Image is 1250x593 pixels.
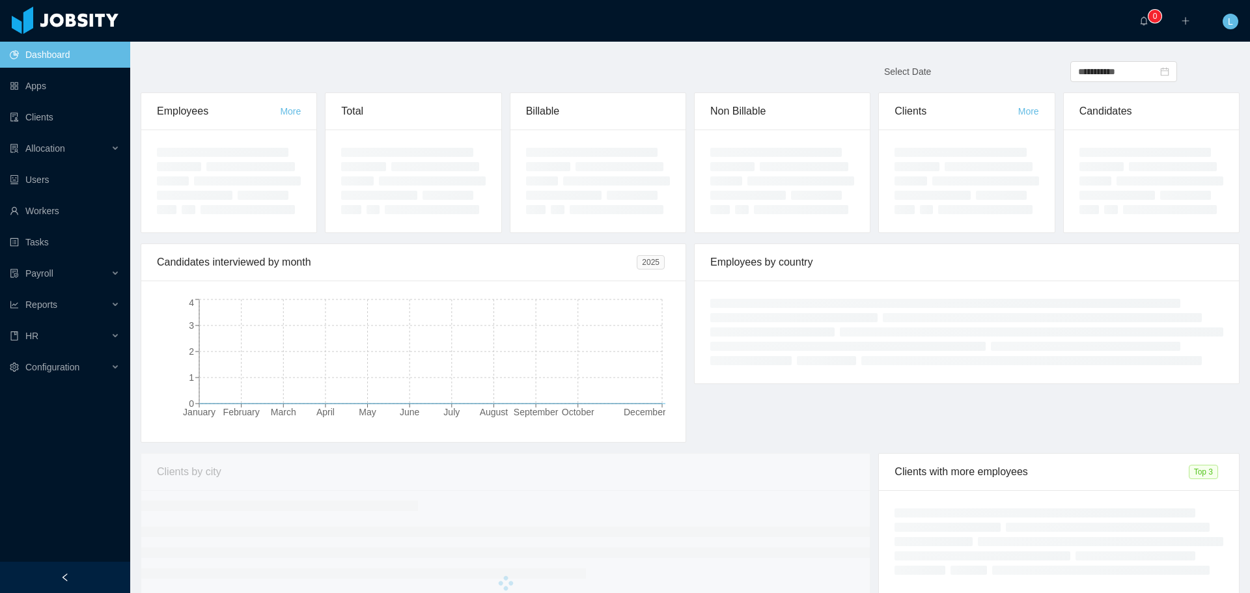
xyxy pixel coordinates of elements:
[1228,14,1233,29] span: L
[1189,465,1218,479] span: Top 3
[10,363,19,372] i: icon: setting
[1018,106,1039,117] a: More
[10,167,120,193] a: icon: robotUsers
[443,407,460,417] tspan: July
[10,144,19,153] i: icon: solution
[10,300,19,309] i: icon: line-chart
[10,73,120,99] a: icon: appstoreApps
[189,398,194,409] tspan: 0
[895,93,1018,130] div: Clients
[341,93,485,130] div: Total
[1079,93,1223,130] div: Candidates
[10,331,19,340] i: icon: book
[157,93,280,130] div: Employees
[316,407,335,417] tspan: April
[10,198,120,224] a: icon: userWorkers
[359,407,376,417] tspan: May
[1160,67,1169,76] i: icon: calendar
[710,244,1223,281] div: Employees by country
[271,407,296,417] tspan: March
[223,407,260,417] tspan: February
[280,106,301,117] a: More
[189,372,194,383] tspan: 1
[624,407,666,417] tspan: December
[189,297,194,308] tspan: 4
[514,407,559,417] tspan: September
[25,268,53,279] span: Payroll
[157,244,637,281] div: Candidates interviewed by month
[637,255,665,269] span: 2025
[189,320,194,331] tspan: 3
[895,454,1188,490] div: Clients with more employees
[10,229,120,255] a: icon: profileTasks
[1148,10,1161,23] sup: 0
[10,104,120,130] a: icon: auditClients
[1181,16,1190,25] i: icon: plus
[189,346,194,357] tspan: 2
[10,42,120,68] a: icon: pie-chartDashboard
[25,331,38,341] span: HR
[526,93,670,130] div: Billable
[183,407,215,417] tspan: January
[25,362,79,372] span: Configuration
[480,407,508,417] tspan: August
[710,93,854,130] div: Non Billable
[10,269,19,278] i: icon: file-protect
[25,143,65,154] span: Allocation
[884,66,931,77] span: Select Date
[400,407,420,417] tspan: June
[1139,16,1148,25] i: icon: bell
[25,299,57,310] span: Reports
[562,407,594,417] tspan: October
